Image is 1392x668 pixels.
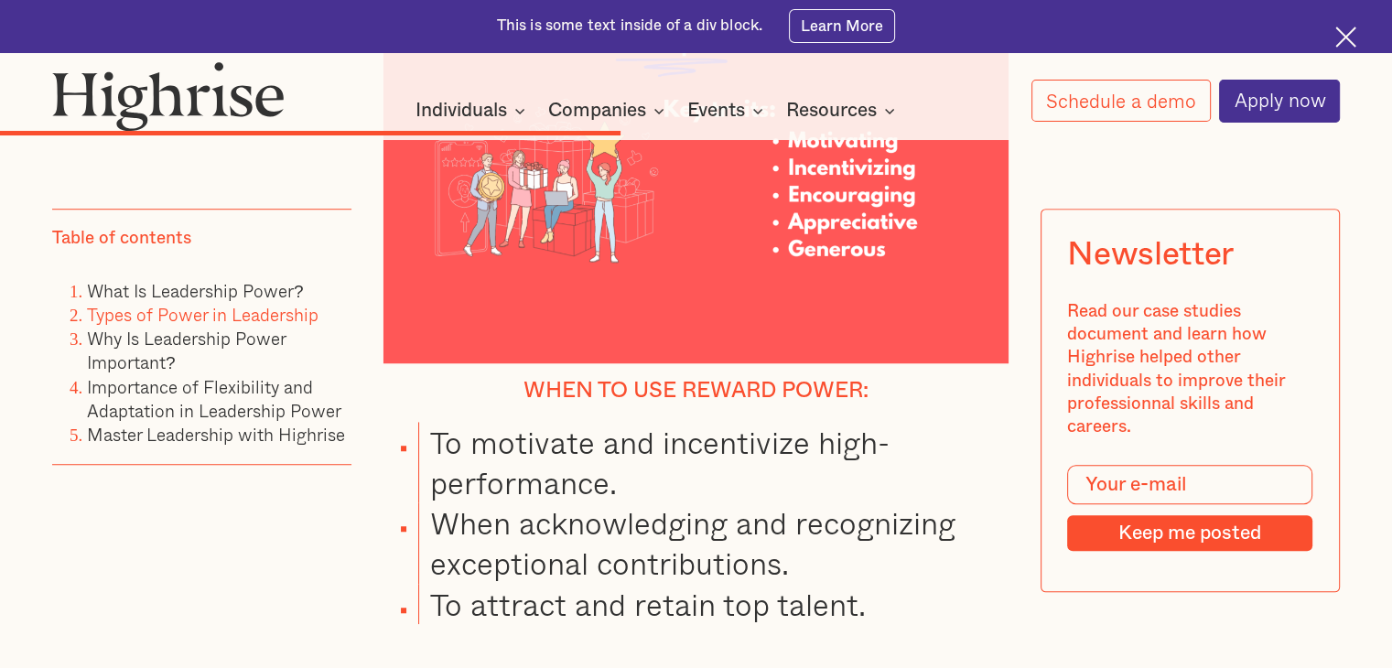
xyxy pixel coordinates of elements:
[1068,465,1313,504] input: Your e-mail
[418,584,1009,624] li: To attract and retain top talent.
[415,100,531,122] div: Individuals
[418,422,1009,502] li: To motivate and incentivize high-performance.
[87,421,345,447] a: Master Leadership with Highrise
[1068,465,1313,552] form: Modal Form
[383,378,1009,404] h4: When to use reward power:
[418,502,1009,583] li: When acknowledging and recognizing exceptional contributions.
[786,100,877,122] div: Resources
[1335,27,1356,48] img: Cross icon
[1219,80,1340,123] a: Apply now
[87,301,318,328] a: Types of Power in Leadership
[415,100,507,122] div: Individuals
[497,16,763,37] div: This is some text inside of a div block.
[87,325,286,375] a: Why Is Leadership Power Important?
[687,100,745,122] div: Events
[789,9,896,42] a: Learn More
[1068,514,1313,551] input: Keep me posted
[52,227,191,250] div: Table of contents
[1068,300,1313,439] div: Read our case studies document and learn how Highrise helped other individuals to improve their p...
[1031,80,1211,122] a: Schedule a demo
[687,100,769,122] div: Events
[548,100,670,122] div: Companies
[786,100,901,122] div: Resources
[87,372,341,423] a: Importance of Flexibility and Adaptation in Leadership Power
[52,61,285,132] img: Highrise logo
[548,100,646,122] div: Companies
[1068,236,1234,274] div: Newsletter
[87,276,304,303] a: What Is Leadership Power?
